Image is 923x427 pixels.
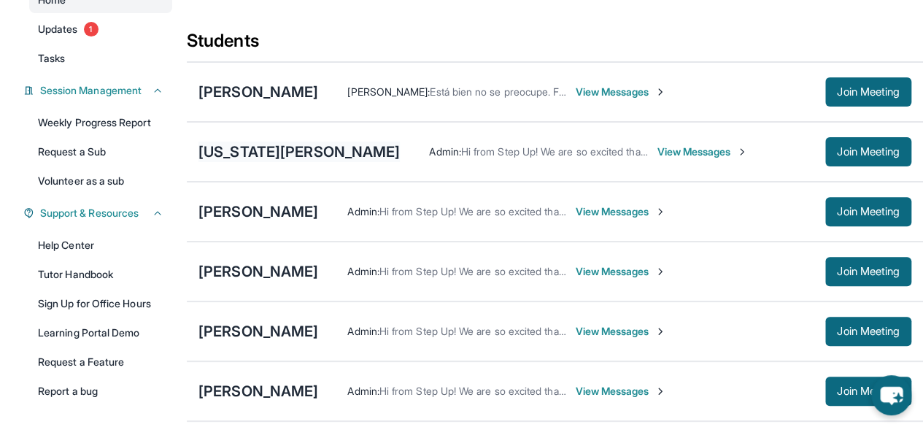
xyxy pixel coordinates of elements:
span: [PERSON_NAME] : [347,85,430,98]
div: [PERSON_NAME] [198,321,318,342]
div: [US_STATE][PERSON_NAME] [198,142,400,162]
button: Support & Resources [34,206,163,220]
span: Join Meeting [837,267,900,276]
span: View Messages [575,204,666,219]
img: Chevron-Right [736,146,748,158]
span: Support & Resources [40,206,139,220]
a: Learning Portal Demo [29,320,172,346]
img: Chevron-Right [654,266,666,277]
span: Admin : [429,145,460,158]
button: Join Meeting [825,377,911,406]
a: Tasks [29,45,172,72]
a: Request a Feature [29,349,172,375]
span: Admin : [347,385,379,397]
span: Tasks [38,51,65,66]
a: Weekly Progress Report [29,109,172,136]
span: Está bien no se preocupe. Fue un placer conocer a Genisis [430,85,702,98]
div: [PERSON_NAME] [198,82,318,102]
img: Chevron-Right [654,86,666,98]
div: [PERSON_NAME] [198,381,318,401]
button: Join Meeting [825,317,911,346]
button: Session Management [34,83,163,98]
a: Report a bug [29,378,172,404]
a: Request a Sub [29,139,172,165]
span: Join Meeting [837,387,900,396]
span: Admin : [347,205,379,218]
a: Updates1 [29,16,172,42]
button: Join Meeting [825,137,911,166]
span: Session Management [40,83,142,98]
img: Chevron-Right [654,326,666,337]
span: Join Meeting [837,327,900,336]
a: Tutor Handbook [29,261,172,288]
div: [PERSON_NAME] [198,261,318,282]
a: Help Center [29,232,172,258]
img: Chevron-Right [654,206,666,218]
span: View Messages [575,384,666,399]
span: Admin : [347,325,379,337]
button: chat-button [871,375,911,415]
span: Admin : [347,265,379,277]
span: Join Meeting [837,147,900,156]
span: View Messages [575,264,666,279]
a: Sign Up for Office Hours [29,291,172,317]
span: 1 [84,22,99,36]
a: Volunteer as a sub [29,168,172,194]
button: Join Meeting [825,197,911,226]
span: Join Meeting [837,88,900,96]
div: [PERSON_NAME] [198,201,318,222]
span: View Messages [575,85,666,99]
span: View Messages [575,324,666,339]
span: Updates [38,22,78,36]
div: Students [187,29,923,61]
span: View Messages [657,145,748,159]
button: Join Meeting [825,257,911,286]
button: Join Meeting [825,77,911,107]
img: Chevron-Right [654,385,666,397]
span: Join Meeting [837,207,900,216]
